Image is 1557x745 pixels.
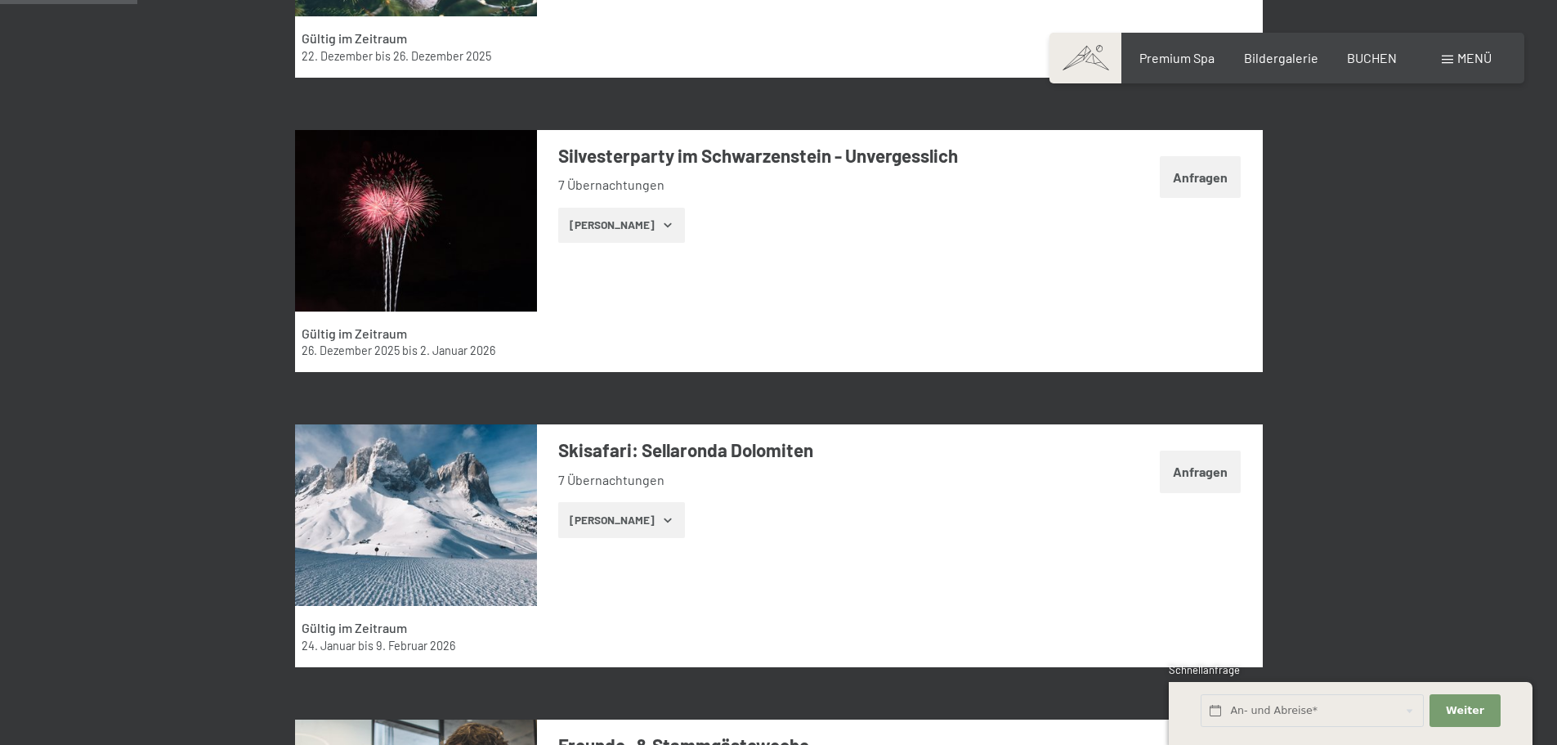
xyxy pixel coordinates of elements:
time: 02.01.2026 [420,343,495,357]
h3: Silvesterparty im Schwarzenstein - Unvergesslich [558,143,1045,168]
span: Menü [1457,50,1492,65]
li: 7 Übernachtungen [558,471,1045,489]
time: 22.12.2025 [302,49,373,63]
button: [PERSON_NAME] [558,502,685,538]
span: Weiter [1446,703,1484,718]
time: 26.12.2025 [393,49,491,63]
a: BUCHEN [1347,50,1397,65]
time: 24.01.2026 [302,639,356,653]
time: 09.02.2026 [376,639,455,653]
div: bis [302,343,529,359]
li: 7 Übernachtungen [558,176,1045,194]
div: bis [302,638,529,654]
button: Anfragen [1160,156,1241,198]
strong: Gültig im Zeitraum [302,620,407,635]
strong: Gültig im Zeitraum [302,30,407,46]
button: [PERSON_NAME] [558,208,685,244]
a: Premium Spa [1139,50,1215,65]
img: mss_renderimg.php [295,130,537,312]
a: Bildergalerie [1244,50,1318,65]
div: bis [302,48,529,65]
strong: Gültig im Zeitraum [302,325,407,341]
time: 26.12.2025 [302,343,400,357]
button: Anfragen [1160,451,1241,492]
button: Weiter [1429,694,1500,728]
h3: Skisafari: Sellaronda Dolomiten [558,438,1045,463]
span: Schnellanfrage [1169,663,1240,676]
img: mss_renderimg.php [295,424,537,606]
